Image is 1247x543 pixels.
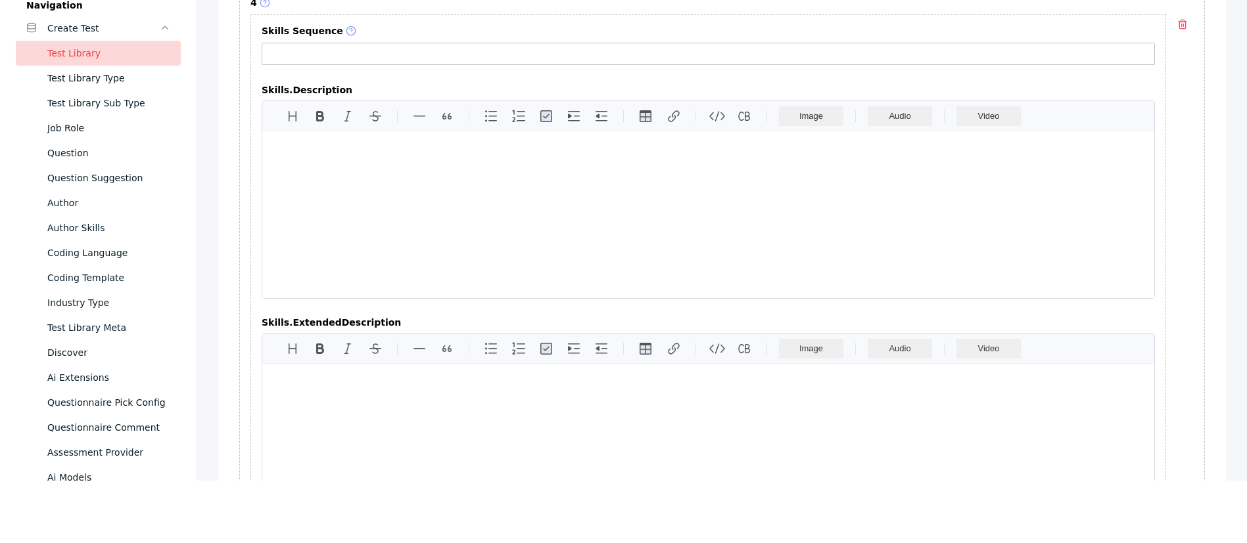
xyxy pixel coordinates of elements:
button: Unordered list [481,106,502,127]
button: Insert table [635,338,656,359]
button: Insert codeBlock [734,106,755,127]
a: Industry Type [16,290,181,315]
div: Create Test [47,20,160,36]
button: Insert table [635,106,656,127]
a: Test Library [16,41,181,66]
button: Outdent [591,338,612,359]
button: Bold [310,338,331,359]
label: skills.description [262,85,1155,95]
button: Video [956,338,1022,359]
div: Coding Language [47,245,170,261]
button: Insert link [663,338,684,359]
a: Questionnaire Pick Config [16,390,181,415]
button: Image [778,106,844,127]
div: Question Suggestion [47,170,170,186]
label: skills.extendedDescription [262,317,1155,328]
div: Test Library Meta [47,320,170,336]
div: Coding Template [47,270,170,286]
a: Questionnaire Comment [16,415,181,440]
button: Headings [282,338,303,359]
div: Ai Models [47,469,170,485]
a: Question Suggestion [16,165,181,190]
div: Ai Extensions [47,370,170,385]
label: Skills Sequence [262,26,1155,37]
button: Inline code [707,338,728,359]
div: Question [47,145,170,161]
div: Test Library [47,45,170,61]
button: Insert codeBlock [734,338,755,359]
div: Author [47,195,170,211]
button: Indent [563,106,584,127]
button: Insert link [663,106,684,127]
a: Ai Models [16,465,181,490]
button: Strike [365,338,386,359]
button: Blockquote [436,338,458,359]
button: Audio [867,338,933,359]
div: Test Library Sub Type [47,95,170,111]
a: Assessment Provider [16,440,181,465]
div: Questionnaire Pick Config [47,395,170,410]
div: Job Role [47,120,170,136]
div: Author Skills [47,220,170,236]
button: Blockquote [436,106,458,127]
button: Italic [337,106,358,127]
a: Ai Extensions [16,365,181,390]
div: Industry Type [47,295,170,311]
button: Italic [337,338,358,359]
button: Headings [282,106,303,127]
button: Indent [563,338,584,359]
a: Test Library Sub Type [16,91,181,116]
button: Ordered list [508,106,529,127]
button: Outdent [591,106,612,127]
a: Coding Template [16,265,181,290]
button: Line [409,106,430,127]
a: Author Skills [16,215,181,240]
button: Task [536,338,557,359]
a: Coding Language [16,240,181,265]
a: Question [16,141,181,165]
a: Discover [16,340,181,365]
button: Unordered list [481,338,502,359]
div: Discover [47,345,170,360]
div: Test Library Type [47,70,170,86]
button: Audio [867,106,933,127]
button: Bold [310,106,331,127]
a: Job Role [16,116,181,141]
a: Author [16,190,181,215]
a: Test Library Meta [16,315,181,340]
button: Image [778,338,844,359]
button: Task [536,106,557,127]
div: Questionnaire Comment [47,420,170,435]
button: Line [409,338,430,359]
button: Inline code [707,106,728,127]
button: Video [956,106,1022,127]
a: Test Library Type [16,66,181,91]
button: Ordered list [508,338,529,359]
div: Assessment Provider [47,445,170,460]
button: Strike [365,106,386,127]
